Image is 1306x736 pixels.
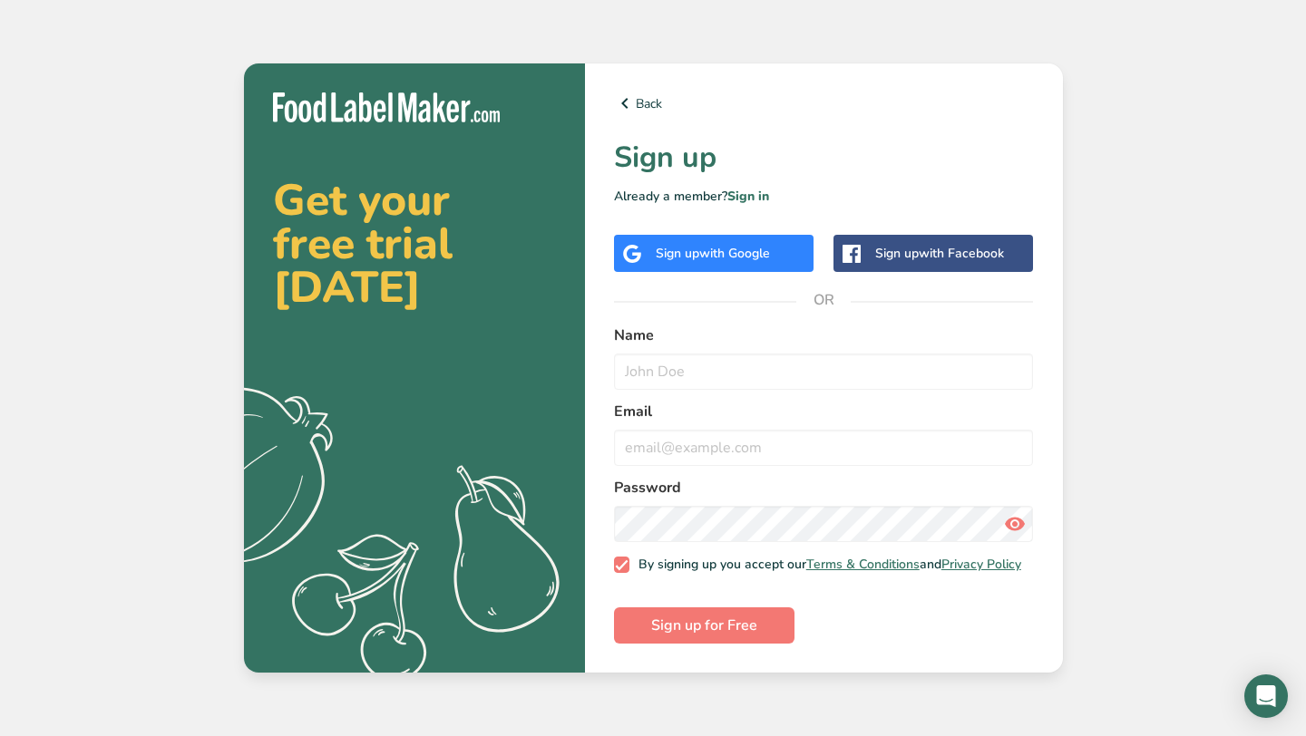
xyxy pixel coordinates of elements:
[614,607,794,644] button: Sign up for Free
[614,477,1034,499] label: Password
[273,92,500,122] img: Food Label Maker
[656,244,770,263] div: Sign up
[1244,674,1288,718] div: Open Intercom Messenger
[614,324,1034,346] label: Name
[651,615,757,636] span: Sign up for Free
[699,245,770,262] span: with Google
[273,179,556,309] h2: Get your free trial [DATE]
[806,556,920,573] a: Terms & Conditions
[614,187,1034,206] p: Already a member?
[796,273,851,327] span: OR
[614,92,1034,114] a: Back
[614,430,1034,466] input: email@example.com
[919,245,1004,262] span: with Facebook
[614,136,1034,179] h1: Sign up
[941,556,1021,573] a: Privacy Policy
[629,557,1021,573] span: By signing up you accept our and
[614,353,1034,390] input: John Doe
[875,244,1004,263] div: Sign up
[614,401,1034,422] label: Email
[727,188,769,205] a: Sign in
